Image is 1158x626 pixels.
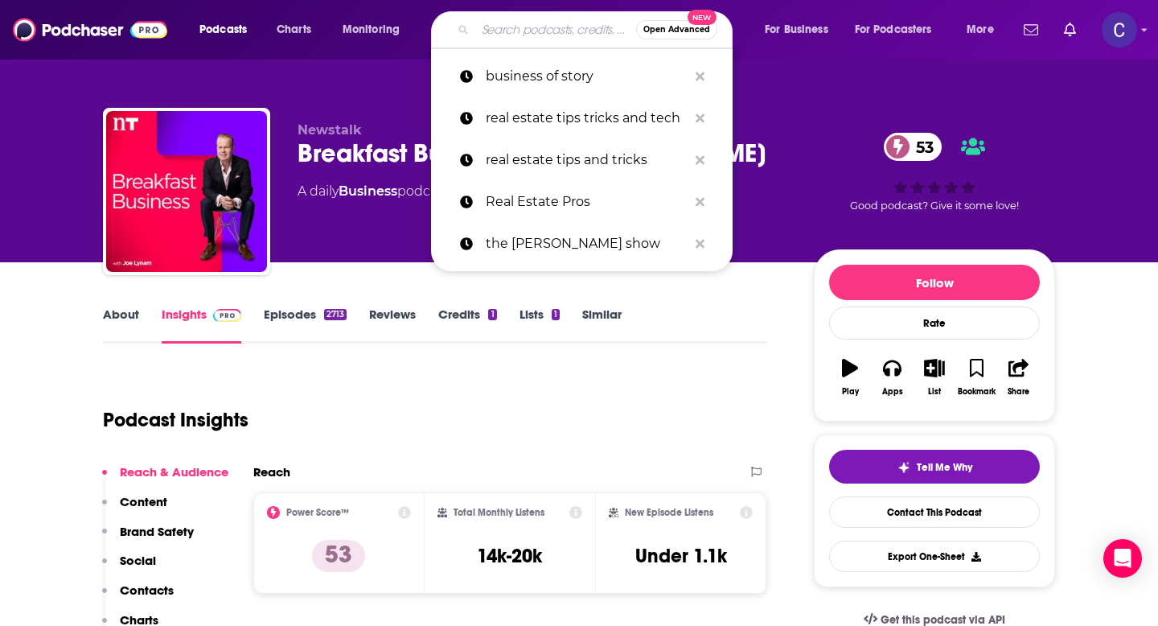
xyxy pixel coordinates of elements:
div: Rate [829,307,1040,340]
button: open menu [331,17,421,43]
button: Export One-Sheet [829,541,1040,572]
span: Tell Me Why [917,461,972,474]
span: Charts [277,19,311,41]
h3: Under 1.1k [635,544,727,568]
span: Good podcast? Give it some love! [850,200,1019,212]
button: Reach & Audience [102,464,228,494]
h2: Total Monthly Listens [454,507,544,518]
button: Content [102,494,167,524]
p: the david greene show [486,223,688,265]
img: Podchaser - Follow, Share and Rate Podcasts [13,14,167,45]
a: Contact This Podcast [829,496,1040,528]
button: open menu [188,17,268,43]
p: Brand Safety [120,524,194,539]
span: For Podcasters [855,19,932,41]
span: Monitoring [343,19,400,41]
button: List [914,348,955,406]
a: Business [339,183,397,199]
button: Apps [871,348,913,406]
h2: Reach [253,464,290,480]
div: Play [842,387,859,397]
img: User Profile [1102,12,1137,47]
div: A daily podcast [298,182,449,201]
button: Play [829,348,871,406]
p: Reach & Audience [120,464,228,480]
span: Podcasts [199,19,247,41]
button: Bookmark [955,348,997,406]
a: Episodes2713 [264,307,347,344]
input: Search podcasts, credits, & more... [475,17,636,43]
p: Real Estate Pros [486,181,688,223]
div: List [928,387,941,397]
a: About [103,307,139,344]
a: real estate tips and tricks [431,139,733,181]
div: Open Intercom Messenger [1103,539,1142,578]
button: Contacts [102,583,174,612]
button: open menu [955,17,1014,43]
div: 53Good podcast? Give it some love! [814,122,1055,222]
h3: 14k-20k [477,544,542,568]
h2: Power Score™ [286,507,349,518]
a: InsightsPodchaser Pro [162,307,241,344]
span: New [688,10,717,25]
div: 1 [488,309,496,320]
div: Share [1008,387,1029,397]
a: Real Estate Pros [431,181,733,223]
a: Show notifications dropdown [1017,16,1045,43]
span: For Business [765,19,828,41]
button: open menu [844,17,955,43]
a: 53 [884,133,942,161]
button: tell me why sparkleTell Me Why [829,450,1040,484]
p: real estate tips tricks and tech [486,97,688,139]
div: 2713 [324,309,347,320]
button: Share [998,348,1040,406]
p: Contacts [120,583,174,598]
a: Reviews [369,307,416,344]
button: Follow [829,265,1040,300]
button: Social [102,553,156,583]
div: Apps [882,387,903,397]
a: Lists1 [519,307,560,344]
img: Breakfast Business with Joe Lynam [106,111,267,272]
span: More [967,19,994,41]
p: real estate tips and tricks [486,139,688,181]
p: 53 [312,540,365,572]
a: real estate tips tricks and tech [431,97,733,139]
a: Credits1 [438,307,496,344]
span: Open Advanced [643,26,710,34]
p: Content [120,494,167,509]
a: the [PERSON_NAME] show [431,223,733,265]
a: business of story [431,56,733,97]
span: Newstalk [298,122,362,138]
div: 1 [552,309,560,320]
a: Similar [582,307,622,344]
button: Open AdvancedNew [636,20,717,39]
img: tell me why sparkle [897,461,910,474]
button: Brand Safety [102,524,194,554]
div: Bookmark [958,387,996,397]
h2: New Episode Listens [625,507,713,518]
button: Show profile menu [1102,12,1137,47]
a: Show notifications dropdown [1057,16,1082,43]
div: Search podcasts, credits, & more... [446,11,748,48]
span: 53 [900,133,942,161]
a: Charts [266,17,321,43]
button: open menu [754,17,848,43]
p: business of story [486,56,688,97]
h1: Podcast Insights [103,408,248,432]
p: Social [120,553,156,568]
span: Logged in as publicityxxtina [1102,12,1137,47]
img: Podchaser Pro [213,309,241,322]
